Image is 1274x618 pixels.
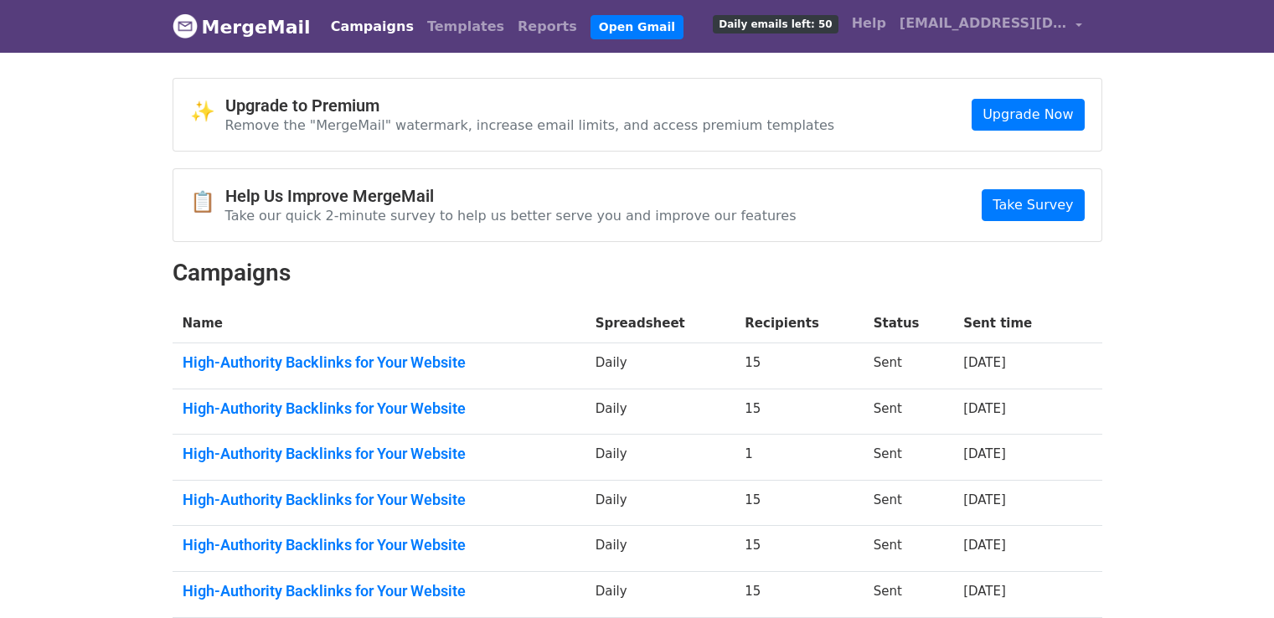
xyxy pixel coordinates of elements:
[864,572,953,618] td: Sent
[735,304,863,343] th: Recipients
[735,480,863,526] td: 15
[585,343,735,389] td: Daily
[183,445,575,463] a: High-Authority Backlinks for Your Website
[735,343,863,389] td: 15
[183,491,575,509] a: High-Authority Backlinks for Your Website
[864,389,953,435] td: Sent
[706,7,844,40] a: Daily emails left: 50
[735,572,863,618] td: 15
[864,343,953,389] td: Sent
[713,15,838,33] span: Daily emails left: 50
[963,492,1006,507] a: [DATE]
[591,15,683,39] a: Open Gmail
[963,446,1006,461] a: [DATE]
[982,189,1084,221] a: Take Survey
[900,13,1067,33] span: [EMAIL_ADDRESS][DOMAIN_NAME]
[190,190,225,214] span: 📋
[963,584,1006,599] a: [DATE]
[511,10,584,44] a: Reports
[173,9,311,44] a: MergeMail
[953,304,1075,343] th: Sent time
[585,572,735,618] td: Daily
[324,10,420,44] a: Campaigns
[893,7,1089,46] a: [EMAIL_ADDRESS][DOMAIN_NAME]
[963,401,1006,416] a: [DATE]
[190,100,225,124] span: ✨
[173,304,585,343] th: Name
[225,95,835,116] h4: Upgrade to Premium
[864,480,953,526] td: Sent
[735,435,863,481] td: 1
[225,116,835,134] p: Remove the "MergeMail" watermark, increase email limits, and access premium templates
[585,304,735,343] th: Spreadsheet
[183,399,575,418] a: High-Authority Backlinks for Your Website
[963,538,1006,553] a: [DATE]
[225,186,797,206] h4: Help Us Improve MergeMail
[183,536,575,554] a: High-Authority Backlinks for Your Website
[585,435,735,481] td: Daily
[173,13,198,39] img: MergeMail logo
[420,10,511,44] a: Templates
[845,7,893,40] a: Help
[183,582,575,600] a: High-Authority Backlinks for Your Website
[585,480,735,526] td: Daily
[585,389,735,435] td: Daily
[173,259,1102,287] h2: Campaigns
[864,526,953,572] td: Sent
[735,526,863,572] td: 15
[972,99,1084,131] a: Upgrade Now
[585,526,735,572] td: Daily
[225,207,797,224] p: Take our quick 2-minute survey to help us better serve you and improve our features
[864,304,953,343] th: Status
[735,389,863,435] td: 15
[864,435,953,481] td: Sent
[183,353,575,372] a: High-Authority Backlinks for Your Website
[963,355,1006,370] a: [DATE]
